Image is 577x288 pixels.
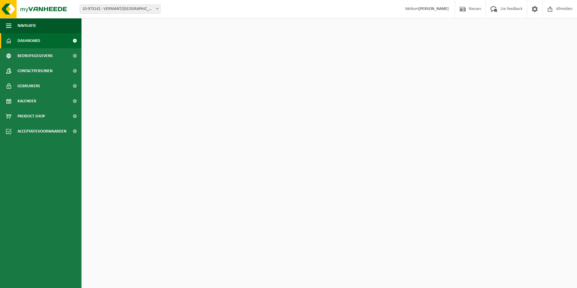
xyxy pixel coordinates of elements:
[18,94,36,109] span: Kalender
[80,5,160,13] span: 10-973142 - VERMANT/WILRIJK - WILRIJK
[80,5,161,14] span: 10-973142 - VERMANT/WILRIJK - WILRIJK
[18,33,40,48] span: Dashboard
[419,7,449,11] strong: [PERSON_NAME]
[18,63,53,78] span: Contactpersonen
[18,124,66,139] span: Acceptatievoorwaarden
[18,78,40,94] span: Gebruikers
[18,48,53,63] span: Bedrijfsgegevens
[18,109,45,124] span: Product Shop
[18,18,36,33] span: Navigatie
